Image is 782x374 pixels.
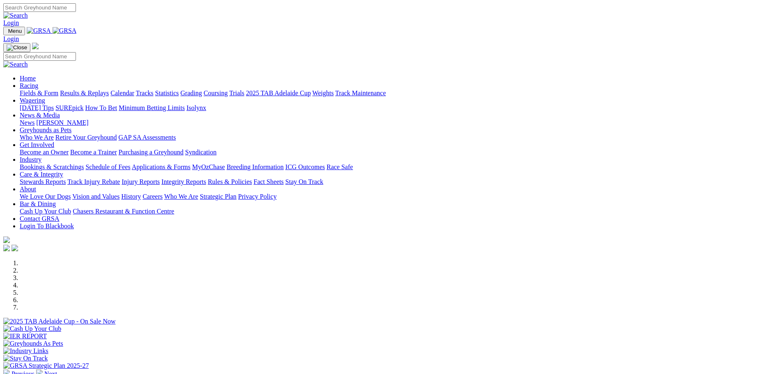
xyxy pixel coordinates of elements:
a: Track Maintenance [335,89,386,96]
a: Industry [20,156,41,163]
img: Cash Up Your Club [3,325,61,333]
a: Get Involved [20,141,54,148]
a: Stewards Reports [20,178,66,185]
input: Search [3,3,76,12]
a: Bar & Dining [20,200,56,207]
a: Contact GRSA [20,215,59,222]
a: Rules & Policies [208,178,252,185]
a: Coursing [204,89,228,96]
a: Calendar [110,89,134,96]
a: Bookings & Scratchings [20,163,84,170]
div: Greyhounds as Pets [20,134,779,141]
img: Search [3,61,28,68]
img: logo-grsa-white.png [3,236,10,243]
a: Race Safe [326,163,353,170]
a: Privacy Policy [238,193,277,200]
a: Tracks [136,89,154,96]
a: [PERSON_NAME] [36,119,88,126]
img: facebook.svg [3,245,10,251]
a: Fields & Form [20,89,58,96]
a: Home [20,75,36,82]
a: Become a Trainer [70,149,117,156]
a: Minimum Betting Limits [119,104,185,111]
span: Menu [8,28,22,34]
a: Stay On Track [285,178,323,185]
img: Stay On Track [3,355,48,362]
div: Bar & Dining [20,208,779,215]
a: Careers [142,193,163,200]
a: Statistics [155,89,179,96]
a: Wagering [20,97,45,104]
a: Results & Replays [60,89,109,96]
img: IER REPORT [3,333,47,340]
button: Toggle navigation [3,43,30,52]
a: Track Injury Rebate [67,178,120,185]
button: Toggle navigation [3,27,25,35]
a: Who We Are [164,193,198,200]
a: Vision and Values [72,193,119,200]
img: twitter.svg [11,245,18,251]
img: GRSA [53,27,77,34]
input: Search [3,52,76,61]
img: logo-grsa-white.png [32,43,39,49]
a: 2025 TAB Adelaide Cup [246,89,311,96]
div: Wagering [20,104,779,112]
a: Login [3,19,19,26]
a: Integrity Reports [161,178,206,185]
div: News & Media [20,119,779,126]
a: Schedule of Fees [85,163,130,170]
a: Chasers Restaurant & Function Centre [73,208,174,215]
a: Become an Owner [20,149,69,156]
a: [DATE] Tips [20,104,54,111]
a: MyOzChase [192,163,225,170]
a: Weights [312,89,334,96]
a: News & Media [20,112,60,119]
a: About [20,186,36,193]
a: Applications & Forms [132,163,190,170]
a: SUREpick [55,104,83,111]
img: 2025 TAB Adelaide Cup - On Sale Now [3,318,116,325]
div: Racing [20,89,779,97]
a: Greyhounds as Pets [20,126,71,133]
div: Get Involved [20,149,779,156]
a: Syndication [185,149,216,156]
a: Grading [181,89,202,96]
img: GRSA Strategic Plan 2025-27 [3,362,89,369]
a: Isolynx [186,104,206,111]
a: Purchasing a Greyhound [119,149,183,156]
a: ICG Outcomes [285,163,325,170]
a: History [121,193,141,200]
a: Who We Are [20,134,54,141]
div: Care & Integrity [20,178,779,186]
a: Retire Your Greyhound [55,134,117,141]
div: Industry [20,163,779,171]
a: News [20,119,34,126]
a: Cash Up Your Club [20,208,71,215]
img: GRSA [27,27,51,34]
div: About [20,193,779,200]
a: GAP SA Assessments [119,134,176,141]
a: How To Bet [85,104,117,111]
a: Breeding Information [227,163,284,170]
img: Close [7,44,27,51]
a: Login [3,35,19,42]
img: Industry Links [3,347,48,355]
a: Strategic Plan [200,193,236,200]
a: Injury Reports [122,178,160,185]
a: Fact Sheets [254,178,284,185]
a: Trials [229,89,244,96]
a: Care & Integrity [20,171,63,178]
img: Greyhounds As Pets [3,340,63,347]
a: Racing [20,82,38,89]
a: We Love Our Dogs [20,193,71,200]
a: Login To Blackbook [20,223,74,229]
img: Search [3,12,28,19]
